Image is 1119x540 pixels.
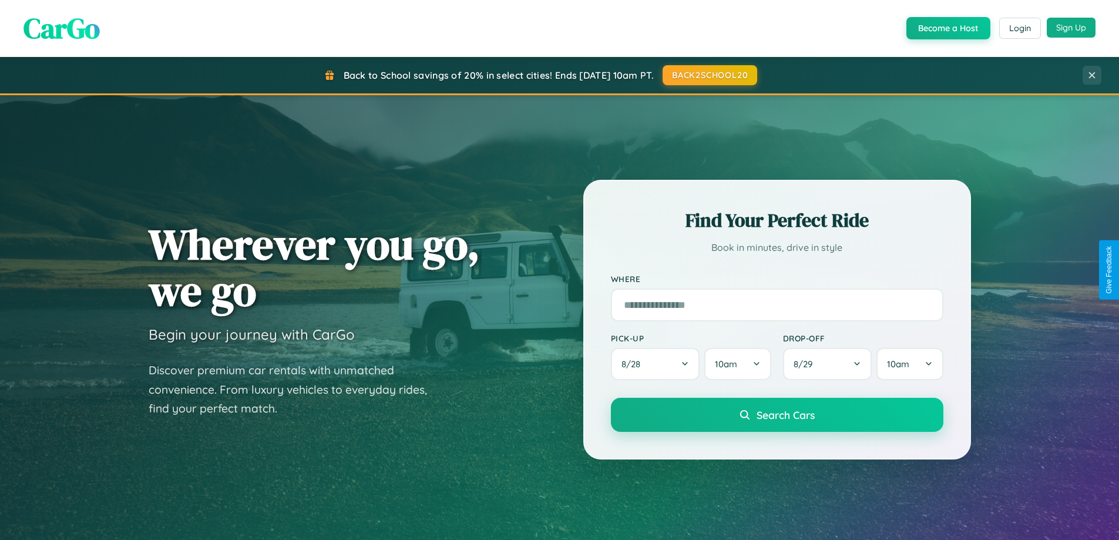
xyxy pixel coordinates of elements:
span: 10am [887,358,909,370]
p: Book in minutes, drive in style [611,239,943,256]
h3: Begin your journey with CarGo [149,326,355,343]
button: 8/29 [783,348,872,380]
h1: Wherever you go, we go [149,221,480,314]
button: 8/28 [611,348,700,380]
span: 10am [715,358,737,370]
button: 10am [704,348,771,380]
label: Pick-up [611,333,771,343]
button: BACK2SCHOOL20 [663,65,757,85]
button: 10am [876,348,943,380]
button: Search Cars [611,398,943,432]
button: Login [999,18,1041,39]
p: Discover premium car rentals with unmatched convenience. From luxury vehicles to everyday rides, ... [149,361,442,418]
span: 8 / 28 [621,358,646,370]
span: Back to School savings of 20% in select cities! Ends [DATE] 10am PT. [344,69,654,81]
span: Search Cars [757,408,815,421]
span: CarGo [23,9,100,48]
h2: Find Your Perfect Ride [611,207,943,233]
label: Drop-off [783,333,943,343]
label: Where [611,274,943,284]
div: Give Feedback [1105,246,1113,294]
button: Sign Up [1047,18,1096,38]
span: 8 / 29 [794,358,818,370]
button: Become a Host [906,17,990,39]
